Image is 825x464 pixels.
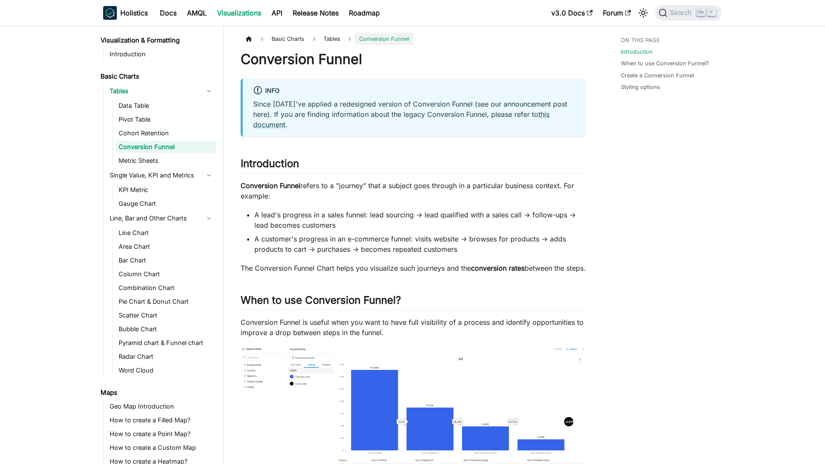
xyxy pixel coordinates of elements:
a: AMQL [182,6,212,20]
p: Conversion Funnel is useful when you want to have full visibility of a process and identify oppor... [241,317,587,338]
li: A lead's progress in a sales funnel: lead sourcing → lead qualified with a sales call → follow-up... [254,210,587,230]
img: Holistics [103,6,117,20]
h1: Conversion Funnel [241,51,587,68]
a: Pivot Table [116,113,216,125]
span: Tables [319,33,345,45]
div: info [253,85,576,97]
strong: Conversion Funnel [241,181,300,190]
a: Home page [241,33,257,45]
a: Tables [107,84,216,98]
a: Line Chart [116,227,216,239]
a: Roadmap [344,6,385,20]
span: Basic Charts [267,33,309,45]
a: Introduction [107,48,216,60]
a: Bar Chart [116,254,216,266]
h2: When to use Conversion Funnel? [241,294,587,310]
a: How to create a Filled Map? [107,414,216,426]
a: HolisticsHolistics [103,6,148,20]
a: Scatter Chart [116,309,216,321]
a: Forum [598,6,636,20]
p: refers to a "journey" that a subject goes through in a particular business context. For example: [241,180,587,201]
a: Single Value, KPI and Metrics [107,168,216,182]
a: API [266,6,287,20]
p: Since [DATE]'ve applied a redesigned version of Conversion Funnel (see our announcement post here... [253,99,576,130]
p: The Conversion Funnel Chart helps you visualize such journeys and the between the steps. [241,263,587,273]
a: Visualization & Formatting [98,34,216,46]
a: v3.0 Docs [546,6,598,20]
a: Area Chart [116,241,216,253]
a: this document [253,110,550,129]
a: Conversion Funnel [116,141,216,153]
button: Search (Ctrl+K) [655,5,722,21]
a: Combination Chart [116,282,216,294]
kbd: K [707,9,716,16]
a: Bubble Chart [116,323,216,335]
a: Line, Bar and Other Charts [107,211,216,225]
a: Word Cloud [116,364,216,376]
a: KPI Metric [116,184,216,196]
a: Cohort Retention [116,127,216,139]
a: How to create a Custom Map [107,442,216,454]
a: Metric Sheets [116,155,216,167]
a: Release Notes [287,6,344,20]
a: Data Table [116,100,216,112]
nav: Docs sidebar [95,26,223,464]
a: Maps [98,387,216,399]
a: Create a Conversion Funnel [621,71,694,79]
a: Radar Chart [116,351,216,363]
a: How to create a Point Map? [107,428,216,440]
a: Visualizations [212,6,266,20]
a: Docs [155,6,182,20]
a: Pie Chart & Donut Chart [116,296,216,308]
b: Holistics [120,8,148,18]
a: Geo Map Introduction [107,400,216,412]
nav: Breadcrumbs [241,33,587,45]
strong: conversion rates [471,264,525,272]
span: Search [667,9,697,17]
button: Switch between dark and light mode (currently light mode) [636,6,650,20]
a: Basic Charts [98,70,216,82]
a: Column Chart [116,268,216,280]
h2: Introduction [241,157,587,174]
li: A customer's progress in an e-commerce funnel: visits website → browses for products → adds produ... [254,234,587,254]
span: Conversion Funnel [355,33,413,45]
a: Styling options [621,83,660,91]
a: When to use Conversion Funnel? [621,59,709,67]
a: Introduction [621,48,653,56]
a: Gauge Chart [116,198,216,210]
a: Pyramid chart & Funnel chart [116,337,216,349]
